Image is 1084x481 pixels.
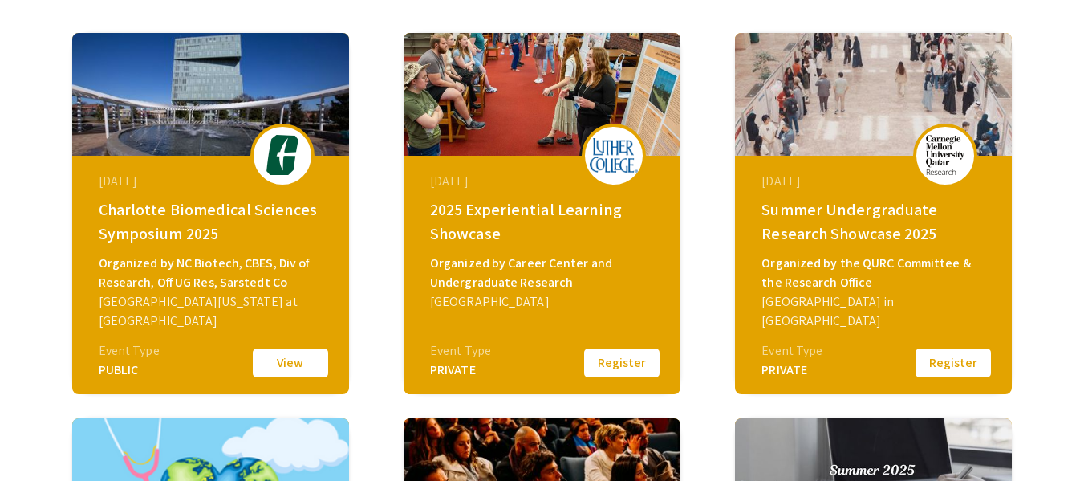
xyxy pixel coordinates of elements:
div: Event Type [761,341,822,361]
div: [DATE] [430,172,658,191]
div: [GEOGRAPHIC_DATA] [430,292,658,312]
button: View [250,346,331,380]
div: Event Type [99,341,160,361]
div: Summer Undergraduate Research Showcase 2025 [761,198,989,246]
div: Organized by NC Biotech, CBES, Div of Research, Off UG Res, Sarstedt Co [99,254,327,292]
div: Organized by the QURC Committee & the Research Office [761,254,989,292]
div: PRIVATE [430,361,491,380]
div: PUBLIC [99,361,160,380]
div: PRIVATE [761,361,822,380]
div: Organized by Career Center and Undergraduate Research [430,254,658,292]
img: biomedical-sciences2025_eventLogo_e7ea32_.png [258,135,307,175]
div: Charlotte Biomedical Sciences Symposium 2025 [99,198,327,246]
iframe: Chat [12,409,68,469]
img: summer-undergraduate-research-showcase-2025_eventCoverPhoto_d7183b__thumb.jpg [735,33,1012,156]
img: 2025-experiential-learning-showcase_eventLogo_377aea_.png [590,138,638,173]
div: [DATE] [99,172,327,191]
div: [GEOGRAPHIC_DATA][US_STATE] at [GEOGRAPHIC_DATA] [99,292,327,331]
div: [DATE] [761,172,989,191]
button: Register [913,346,993,380]
img: 2025-experiential-learning-showcase_eventCoverPhoto_3051d9__thumb.jpg [404,33,680,156]
div: Event Type [430,341,491,361]
div: [GEOGRAPHIC_DATA] in [GEOGRAPHIC_DATA] [761,292,989,331]
img: biomedical-sciences2025_eventCoverPhoto_f0c029__thumb.jpg [72,33,349,156]
img: summer-undergraduate-research-showcase-2025_eventLogo_367938_.png [921,135,969,175]
div: 2025 Experiential Learning Showcase [430,198,658,246]
button: Register [582,346,662,380]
